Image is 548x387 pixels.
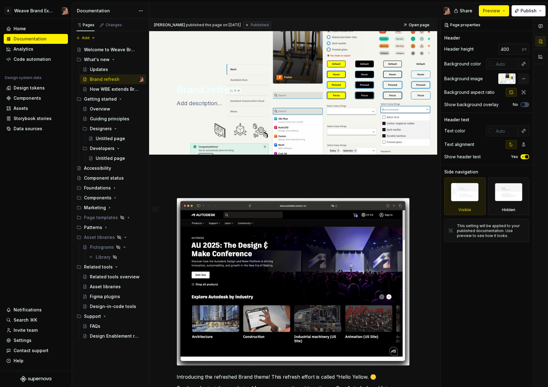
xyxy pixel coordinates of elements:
a: Library [86,252,146,262]
div: Text color [444,128,465,134]
div: Header [444,35,460,41]
button: Help [4,356,68,366]
a: Asset libraries [80,282,146,292]
div: Patterns [84,224,102,231]
div: FAQs [90,323,100,329]
div: Background image [444,76,483,82]
div: Notifications [14,307,42,313]
div: Page tree [74,45,146,341]
div: Background aspect ratio [444,89,495,95]
div: Data sources [14,126,42,132]
div: Getting started [74,94,146,104]
a: Related tools overview [80,272,146,282]
div: Patterns [74,223,146,232]
a: Pictograms [80,242,146,252]
div: Updates [90,66,108,73]
a: Design tokens [4,83,68,93]
span: Open page [409,23,429,27]
div: Components [74,193,146,203]
a: Accessibility [74,163,146,173]
div: published this page on [DATE] [186,23,241,27]
div: What's new [84,56,110,63]
a: Welcome to Weave Brand Extended [74,45,146,55]
div: Hidden [488,177,529,215]
div: Marketing [84,205,106,211]
button: Contact support [4,346,68,356]
div: Visible [458,207,471,212]
img: Alexis Morin [139,77,144,82]
div: Design system data [5,75,41,80]
span: Share [460,8,472,14]
div: Asset libraries [74,232,146,242]
div: Support [74,311,146,321]
div: What's new [74,55,146,64]
a: Storybook stories [4,114,68,123]
button: Publish [512,5,546,16]
div: Hidden [502,207,515,212]
textarea: Brand refresh [175,82,409,97]
a: Components [4,93,68,103]
div: Marketing [74,203,146,213]
svg: Supernova Logo [20,376,51,382]
a: Documentation [4,34,68,44]
img: Alexis Morin [61,7,69,15]
button: Preview [479,5,509,16]
button: Search ⌘K [4,315,68,325]
img: Alexis Morin [443,7,450,15]
div: Untitled page [96,155,125,161]
div: Untitled page [96,135,125,142]
div: Help [14,358,23,364]
div: Developers [80,144,146,153]
div: Show header text [444,154,481,160]
a: Untitled page [86,134,146,144]
div: Header text [444,117,469,123]
div: Design-in-code tools [90,303,136,310]
div: Designers [80,124,146,134]
a: Settings [4,335,68,345]
input: Auto [498,44,522,55]
a: Invite team [4,325,68,335]
p: px [522,47,527,52]
div: Foundations [74,183,146,193]
div: Home [14,26,26,32]
div: Search ⌘K [14,317,37,323]
div: Foundations [84,185,111,191]
div: Changes [106,23,122,27]
div: Library [96,254,111,260]
a: Design-in-code tools [80,302,146,311]
div: Component status [84,175,124,181]
div: Guiding principles [90,116,129,122]
div: Accessibility [84,165,111,171]
div: This setting will be applied to your published documentation. Use preview to see how it looks. [457,223,525,238]
div: Design Enablement requests [90,333,141,339]
a: Brand refreshAlexis Morin [80,74,146,84]
a: Home [4,24,68,34]
div: Design tokens [14,85,45,91]
div: Pictograms [90,244,114,250]
p: Introducing the refreshed Brand theme! This refresh effort is called “Hello Yellow. 🟡 [177,373,410,381]
a: Assets [4,103,68,113]
div: Storybook stories [14,115,52,122]
div: Components [84,195,111,201]
span: Publish [521,8,537,14]
div: Welcome to Weave Brand Extended [84,47,135,53]
button: Share [451,5,476,16]
a: Data sources [4,124,68,134]
a: FAQs [80,321,146,331]
input: Auto [493,58,518,69]
div: Page templates [84,214,118,221]
div: Overview [90,106,110,112]
div: Text alignment [444,141,474,148]
label: No [513,102,518,107]
div: Settings [14,337,31,343]
span: Add [82,35,90,40]
label: Yes [511,154,518,159]
span: [PERSON_NAME] [154,23,185,27]
a: Guiding principles [80,114,146,124]
button: Notifications [4,305,68,315]
div: Figma plugins [90,293,120,300]
div: Brand refresh [90,76,119,82]
div: Page templates [74,213,146,223]
div: Contact support [14,347,48,354]
div: Getting started [84,96,117,102]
